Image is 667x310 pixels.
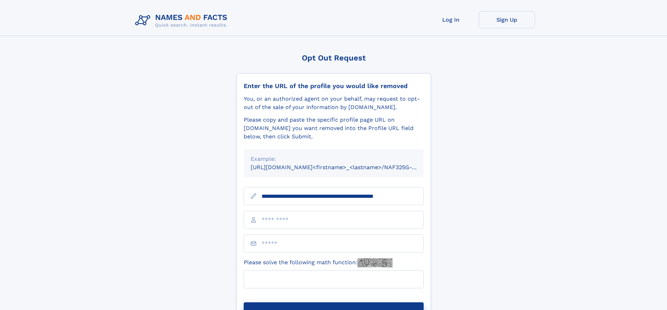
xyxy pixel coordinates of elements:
[423,11,479,28] a: Log In
[244,258,392,267] label: Please solve the following math function:
[479,11,535,28] a: Sign Up
[244,82,424,90] div: Enter the URL of the profile you would like removed
[244,116,424,141] div: Please copy and paste the specific profile page URL on [DOMAIN_NAME] you want removed into the Pr...
[251,164,437,171] small: [URL][DOMAIN_NAME]<firstname>_<lastname>/NAF325G-xxxxxxxx
[251,155,417,163] div: Example:
[236,53,431,62] div: Opt Out Request
[132,11,233,30] img: Logo Names and Facts
[244,95,424,111] div: You, or an authorized agent on your behalf, may request to opt-out of the sale of your informatio...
